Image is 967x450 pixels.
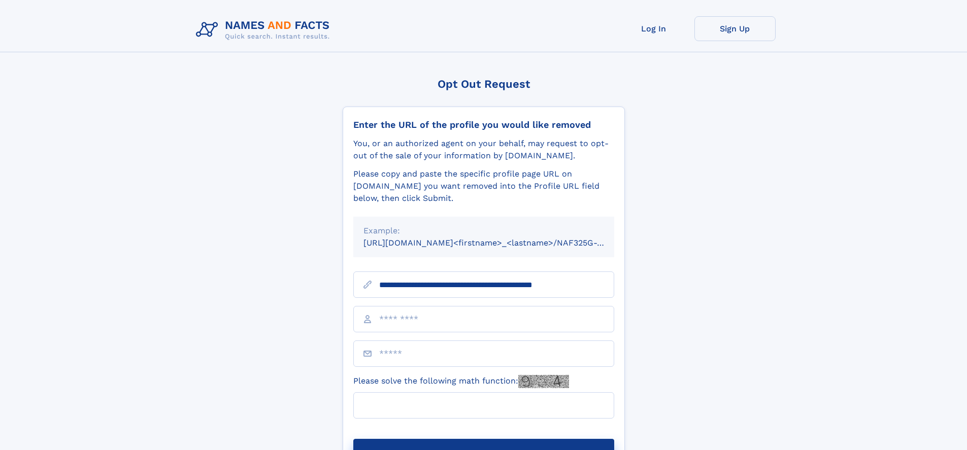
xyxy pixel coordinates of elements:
div: Opt Out Request [343,78,625,90]
a: Log In [613,16,694,41]
div: You, or an authorized agent on your behalf, may request to opt-out of the sale of your informatio... [353,137,614,162]
div: Example: [363,225,604,237]
img: Logo Names and Facts [192,16,338,44]
label: Please solve the following math function: [353,375,569,388]
a: Sign Up [694,16,776,41]
div: Please copy and paste the specific profile page URL on [DOMAIN_NAME] you want removed into the Pr... [353,168,614,204]
div: Enter the URL of the profile you would like removed [353,119,614,130]
small: [URL][DOMAIN_NAME]<firstname>_<lastname>/NAF325G-xxxxxxxx [363,238,633,248]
